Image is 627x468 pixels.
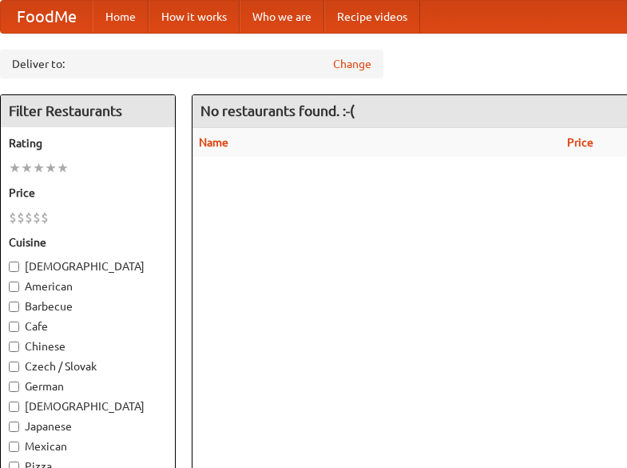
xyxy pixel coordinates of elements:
[200,103,355,118] ng-pluralize: No restaurants found. :-(
[9,362,19,372] input: Czech / Slovak
[33,209,41,226] li: $
[57,159,69,177] li: ★
[333,56,371,72] a: Change
[9,258,167,274] label: [DEMOGRAPHIC_DATA]
[9,422,19,432] input: Japanese
[324,1,420,33] a: Recipe videos
[9,338,167,354] label: Chinese
[240,1,324,33] a: Who we are
[9,282,19,292] input: American
[9,262,19,272] input: [DEMOGRAPHIC_DATA]
[9,302,19,312] input: Barbecue
[1,95,175,127] h4: Filter Restaurants
[9,378,167,394] label: German
[9,402,19,412] input: [DEMOGRAPHIC_DATA]
[9,438,167,454] label: Mexican
[1,1,93,33] a: FoodMe
[199,136,228,149] a: Name
[41,209,49,226] li: $
[25,209,33,226] li: $
[9,209,17,226] li: $
[9,398,167,414] label: [DEMOGRAPHIC_DATA]
[9,278,167,294] label: American
[9,442,19,452] input: Mexican
[149,1,240,33] a: How it works
[33,159,45,177] li: ★
[9,318,167,334] label: Cafe
[45,159,57,177] li: ★
[9,135,167,151] h5: Rating
[17,209,25,226] li: $
[567,136,593,149] a: Price
[21,159,33,177] li: ★
[9,185,167,201] h5: Price
[9,342,19,352] input: Chinese
[9,234,167,250] h5: Cuisine
[93,1,149,33] a: Home
[9,322,19,332] input: Cafe
[9,358,167,374] label: Czech / Slovak
[9,418,167,434] label: Japanese
[9,298,167,314] label: Barbecue
[9,382,19,392] input: German
[9,159,21,177] li: ★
